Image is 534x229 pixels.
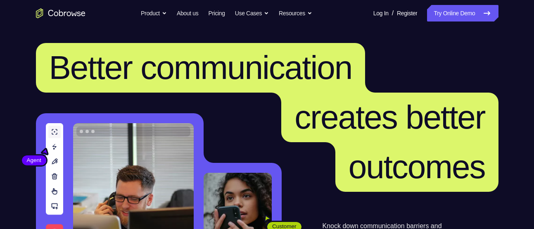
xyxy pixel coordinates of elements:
[36,8,85,18] a: Go to the home page
[349,148,485,185] span: outcomes
[373,5,389,21] a: Log In
[141,5,167,21] button: Product
[177,5,198,21] a: About us
[294,99,485,136] span: creates better
[49,49,352,86] span: Better communication
[392,8,394,18] span: /
[279,5,312,21] button: Resources
[427,5,498,21] a: Try Online Demo
[208,5,225,21] a: Pricing
[397,5,417,21] a: Register
[235,5,269,21] button: Use Cases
